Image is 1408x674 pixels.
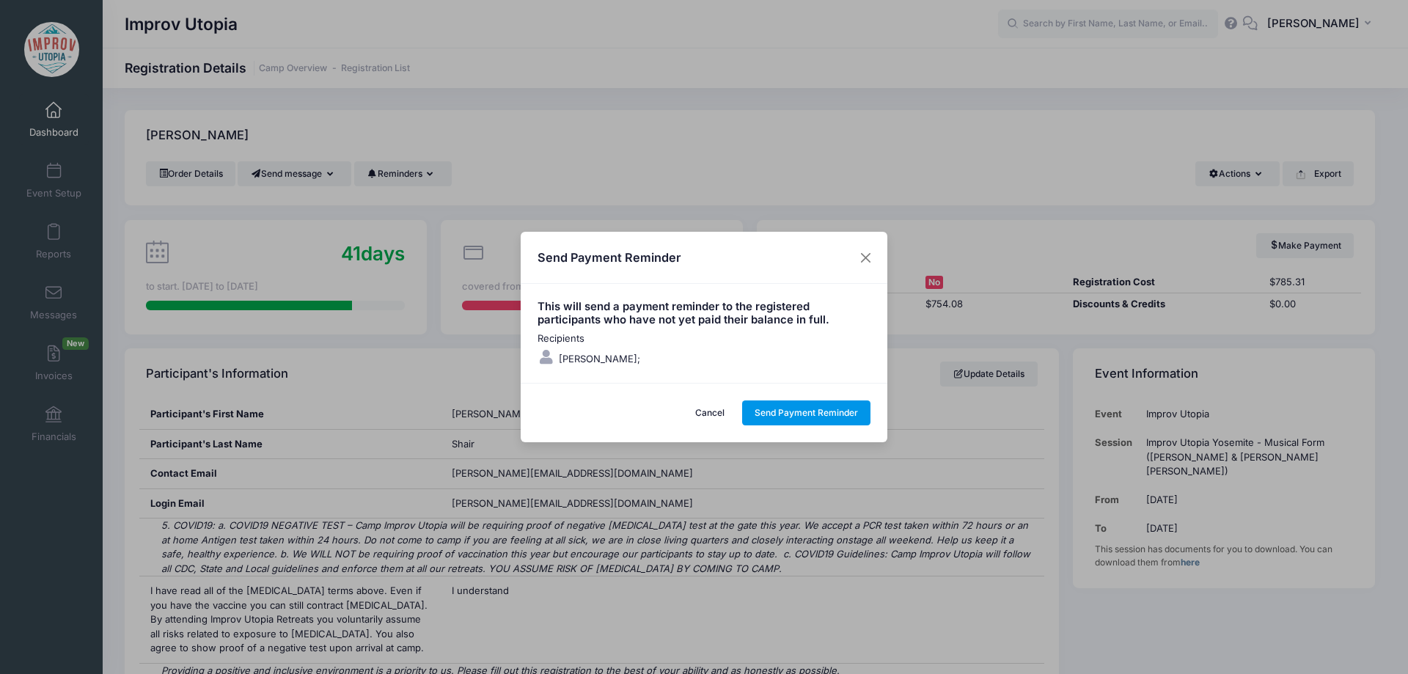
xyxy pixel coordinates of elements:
[538,331,593,346] label: Recipients
[559,353,640,365] span: [PERSON_NAME];
[538,249,681,266] h4: Send Payment Reminder
[853,244,879,271] button: Close
[683,400,738,425] button: Cancel
[742,400,871,425] button: Send Payment Reminder
[538,301,871,327] h5: This will send a payment reminder to the registered participants who have not yet paid their bala...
